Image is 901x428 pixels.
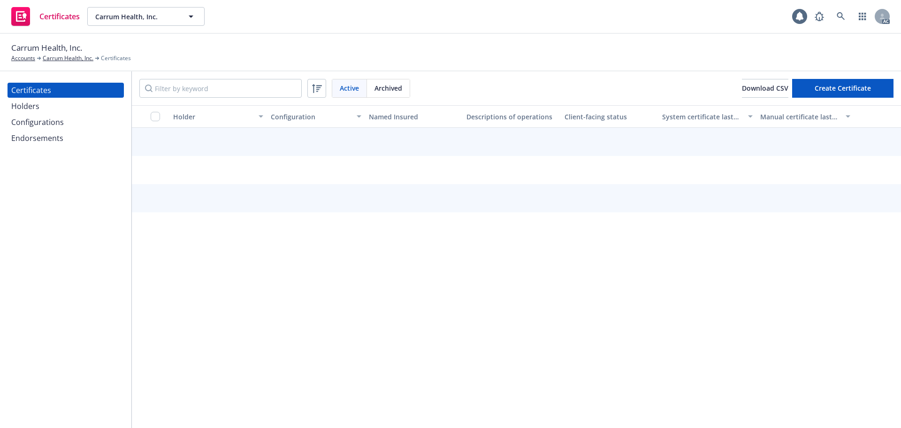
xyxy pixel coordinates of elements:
button: Holder [169,105,267,128]
a: Configurations [8,115,124,130]
span: Create Certificate [815,84,871,93]
div: Holders [11,99,39,114]
span: Active [340,83,359,93]
button: Named Insured [365,105,463,128]
span: Carrum Health, Inc. [11,42,82,54]
a: Endorsements [8,131,124,146]
button: Manual certificate last generated [756,105,854,128]
a: Search [832,7,850,26]
div: Certificates [11,83,51,98]
button: Download CSV [742,79,788,98]
a: Accounts [11,54,35,62]
div: Client-facing status [565,112,655,122]
a: Holders [8,99,124,114]
a: Report a Bug [810,7,829,26]
a: Switch app [853,7,872,26]
div: Named Insured [369,112,459,122]
button: Configuration [267,105,365,128]
span: Archived [374,83,402,93]
button: Create Certificate [792,79,893,98]
span: Certificates [101,54,131,62]
div: Configurations [11,115,64,130]
button: Carrum Health, Inc. [87,7,205,26]
div: Descriptions of operations [466,112,557,122]
button: Client-facing status [561,105,658,128]
div: Manual certificate last generated [760,112,840,122]
div: Endorsements [11,131,63,146]
input: Select all [151,112,160,121]
button: Descriptions of operations [463,105,560,128]
span: Carrum Health, Inc. [95,12,176,22]
div: Configuration [271,112,351,122]
a: Certificates [8,83,124,98]
a: Carrum Health, Inc. [43,54,93,62]
span: Certificates [39,13,80,20]
span: Download CSV [742,84,788,93]
a: Certificates [8,3,84,30]
div: Holder [173,112,253,122]
div: System certificate last generated [662,112,742,122]
button: System certificate last generated [658,105,756,128]
input: Filter by keyword [139,79,302,98]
